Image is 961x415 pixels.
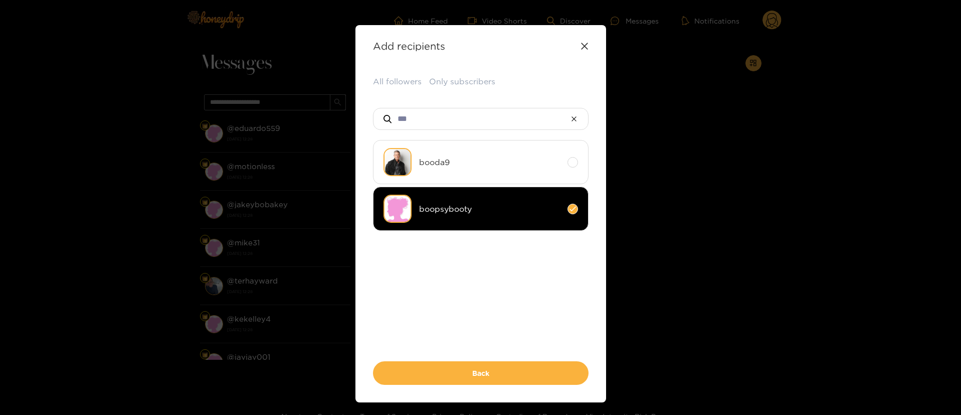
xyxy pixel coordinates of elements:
img: xocgr-male-model-photography-fort-lauderdale-0016.jpg [383,148,412,176]
button: Only subscribers [429,76,495,87]
span: booda9 [419,157,560,168]
button: All followers [373,76,422,87]
button: Back [373,361,589,385]
span: boopsybooty [419,203,560,215]
strong: Add recipients [373,40,445,52]
img: no-avatar.png [383,195,412,223]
